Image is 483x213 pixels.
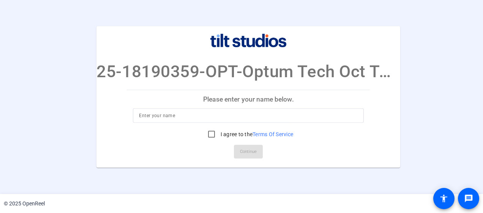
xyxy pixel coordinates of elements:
label: I agree to the [219,130,294,138]
mat-icon: accessibility [439,194,448,203]
mat-icon: message [464,194,473,203]
p: Please enter your name below. [127,90,370,108]
a: Terms Of Service [253,131,293,137]
input: Enter your name [139,111,358,120]
div: © 2025 OpenReel [4,200,45,208]
p: 25-18190359-OPT-Optum Tech Oct Town Hall self-reco [96,59,400,84]
img: company-logo [210,34,286,48]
